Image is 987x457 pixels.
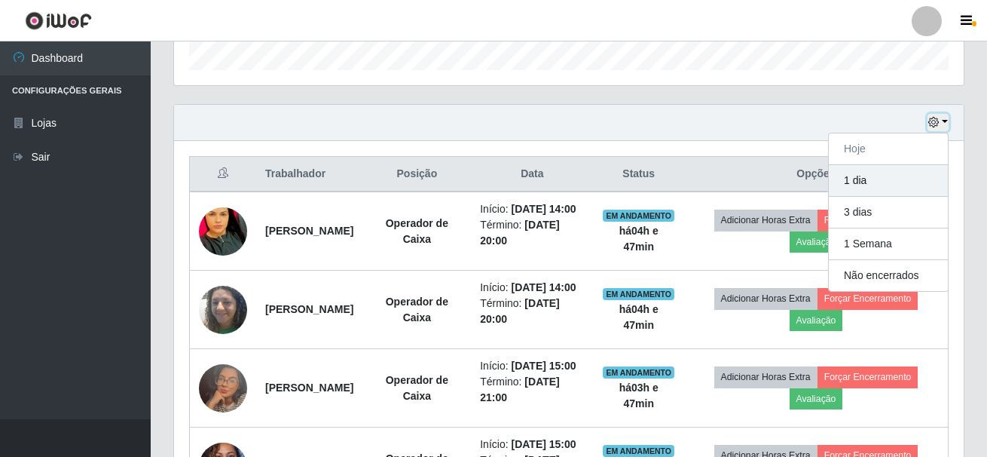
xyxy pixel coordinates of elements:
button: Avaliação [790,388,843,409]
th: Trabalhador [256,157,362,192]
time: [DATE] 15:00 [511,360,576,372]
button: Avaliação [790,232,843,253]
li: Início: [480,201,584,217]
li: Início: [480,358,584,374]
span: EM ANDAMENTO [603,210,674,222]
li: Término: [480,296,584,327]
button: Adicionar Horas Extra [714,367,817,388]
li: Início: [480,437,584,452]
button: 3 dias [829,197,948,228]
button: Não encerrados [829,260,948,291]
button: Avaliação [790,310,843,331]
button: Forçar Encerramento [817,288,918,309]
strong: Operador de Caixa [386,217,448,245]
th: Status [594,157,684,192]
th: Data [471,157,593,192]
time: [DATE] 14:00 [511,203,576,215]
li: Término: [480,217,584,249]
button: Adicionar Horas Extra [714,210,817,231]
time: [DATE] 15:00 [511,438,576,450]
strong: [PERSON_NAME] [265,225,353,237]
span: EM ANDAMENTO [603,288,674,300]
button: 1 dia [829,165,948,197]
strong: há 04 h e 47 min [619,225,659,253]
li: Término: [480,374,584,406]
strong: [PERSON_NAME] [265,303,353,315]
strong: [PERSON_NAME] [265,382,353,394]
button: Adicionar Horas Extra [714,288,817,309]
button: Hoje [829,133,948,165]
button: 1 Semana [829,228,948,260]
time: [DATE] 14:00 [511,281,576,293]
span: EM ANDAMENTO [603,367,674,379]
img: CoreUI Logo [25,11,92,30]
strong: há 03 h e 47 min [619,382,659,409]
img: 1751683294732.jpeg [199,179,247,284]
button: Forçar Encerramento [817,210,918,231]
strong: Operador de Caixa [386,374,448,402]
strong: há 04 h e 47 min [619,303,659,331]
img: 1696878931198.jpeg [199,345,247,431]
strong: Operador de Caixa [386,296,448,324]
button: Forçar Encerramento [817,367,918,388]
span: EM ANDAMENTO [603,445,674,457]
th: Posição [362,157,471,192]
li: Início: [480,280,584,296]
img: 1736128144098.jpeg [199,278,247,342]
th: Opções [684,157,949,192]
